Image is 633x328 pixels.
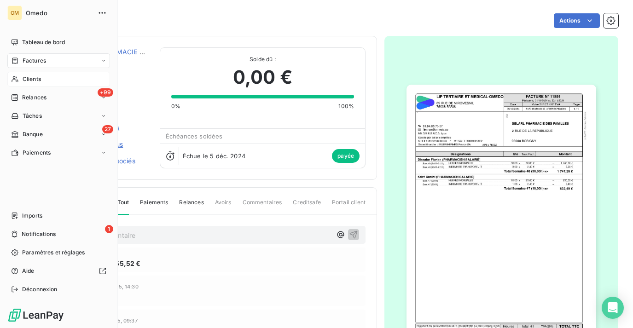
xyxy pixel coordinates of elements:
[23,149,51,157] span: Paiements
[105,259,141,268] span: 2 855,52 €
[7,308,64,322] img: Logo LeanPay
[243,198,282,214] span: Commentaires
[26,9,92,17] span: Omedo
[183,152,245,160] span: Échue le 5 déc. 2024
[22,38,65,46] span: Tableau de bord
[179,198,203,214] span: Relances
[7,264,110,278] a: Aide
[105,225,113,233] span: 1
[171,55,354,63] span: Solde dû :
[22,285,58,293] span: Déconnexion
[117,198,129,215] span: Tout
[102,125,113,133] span: 27
[23,57,46,65] span: Factures
[23,112,42,120] span: Tâches
[293,198,321,214] span: Creditsafe
[23,130,43,138] span: Banque
[332,198,366,214] span: Portail client
[23,75,41,83] span: Clients
[7,6,22,20] div: OM
[338,102,354,110] span: 100%
[233,63,292,91] span: 0,00 €
[22,212,42,220] span: Imports
[215,198,232,214] span: Avoirs
[140,198,168,214] span: Paiements
[98,88,113,97] span: +99
[22,93,46,102] span: Relances
[166,132,223,140] span: Échéances soldées
[22,248,85,257] span: Paramètres et réglages
[22,267,35,275] span: Aide
[22,230,56,238] span: Notifications
[72,48,185,56] a: SELARL PHARMACIE DES FAMILLES
[554,13,600,28] button: Actions
[171,102,180,110] span: 0%
[332,149,360,163] span: payée
[602,297,624,319] div: Open Intercom Messenger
